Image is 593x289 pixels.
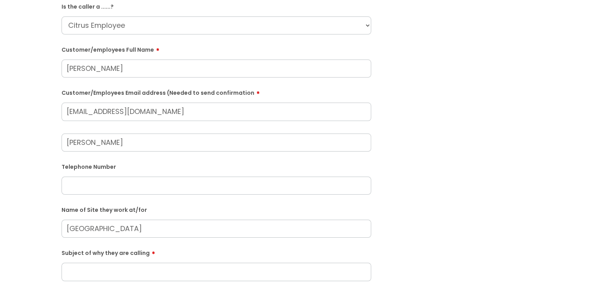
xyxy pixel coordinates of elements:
label: Customer/Employees Email address (Needed to send confirmation [62,87,371,96]
input: Email [62,103,371,121]
label: Subject of why they are calling [62,247,371,256]
label: Is the caller a ......? [62,2,371,10]
input: Your Name [62,134,371,152]
label: Name of Site they work at/for [62,205,371,213]
label: Customer/employees Full Name [62,44,371,53]
label: Telephone Number [62,162,371,170]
